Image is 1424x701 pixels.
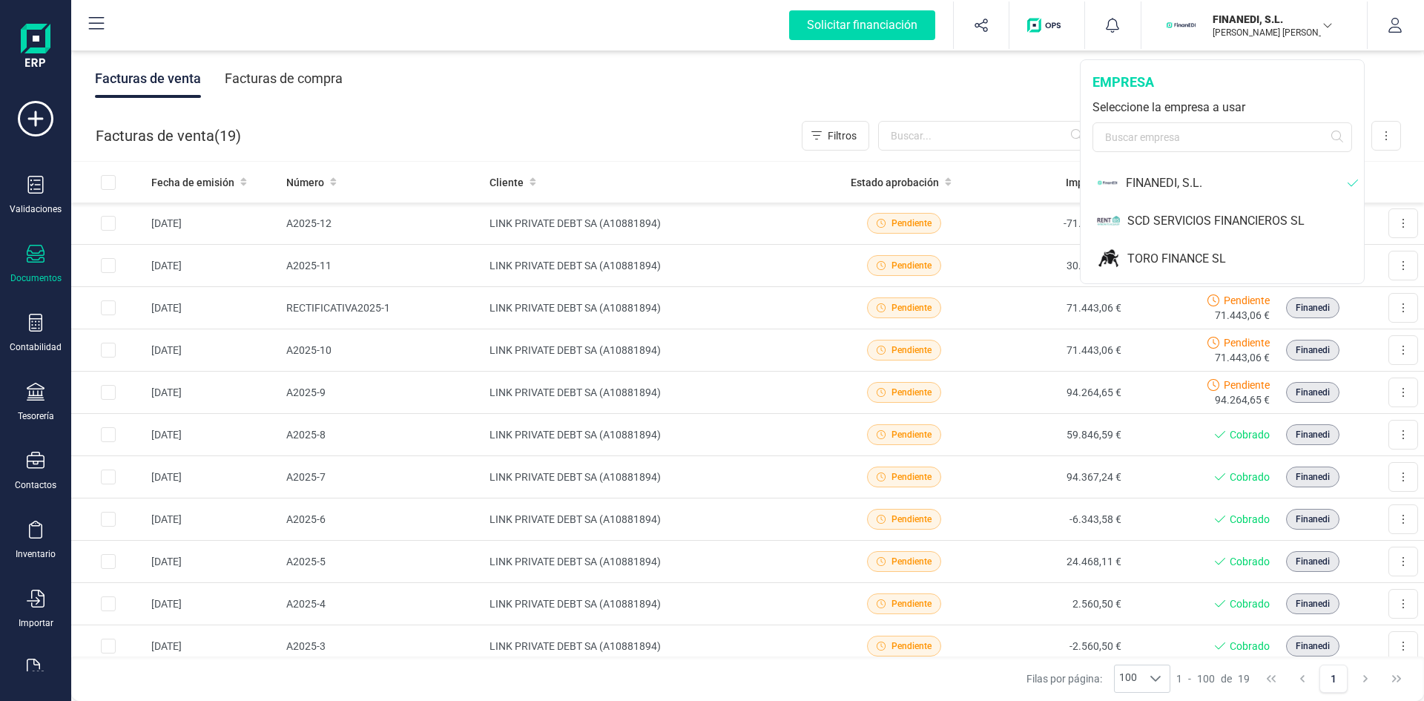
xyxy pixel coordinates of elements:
[1230,639,1270,654] span: Cobrado
[1027,18,1067,33] img: Logo de OPS
[771,1,953,49] button: Solicitar financiación
[101,554,116,569] div: Row Selected 86f12270-e543-4524-a5dc-362f844ee7bd
[1115,665,1141,692] span: 100
[484,414,830,456] td: LINK PRIVATE DEBT SA (A10881894)
[101,300,116,315] div: Row Selected f948c42b-dc2a-4df4-bb41-071934d57753
[789,10,935,40] div: Solicitar financiación
[101,639,116,654] div: Row Selected 2166f7c7-5b44-413f-99cb-8995035137d8
[1224,335,1270,350] span: Pendiente
[145,456,280,498] td: [DATE]
[891,301,932,315] span: Pendiente
[1159,1,1349,49] button: FIFINANEDI, S.L.[PERSON_NAME] [PERSON_NAME] VOZMEDIANO [PERSON_NAME]
[280,498,484,541] td: A2025-6
[1097,170,1118,196] img: FI
[145,625,280,668] td: [DATE]
[280,372,484,414] td: A2025-9
[891,386,932,399] span: Pendiente
[280,541,484,583] td: A2025-5
[484,583,830,625] td: LINK PRIVATE DEBT SA (A10881894)
[10,341,62,353] div: Contabilidad
[225,59,343,98] div: Facturas de compra
[101,470,116,484] div: Row Selected f5113622-9239-413c-bf00-72cf8bf60852
[1296,301,1330,315] span: Finanedi
[1097,246,1120,271] img: TO
[484,498,830,541] td: LINK PRIVATE DEBT SA (A10881894)
[1230,554,1270,569] span: Cobrado
[101,175,116,190] div: All items unselected
[10,203,62,215] div: Validaciones
[484,372,830,414] td: LINK PRIVATE DEBT SA (A10881894)
[145,414,280,456] td: [DATE]
[1319,665,1348,693] button: Page 1
[1238,671,1250,686] span: 19
[891,470,932,484] span: Pendiente
[145,203,280,245] td: [DATE]
[484,456,830,498] td: LINK PRIVATE DEBT SA (A10881894)
[1230,512,1270,527] span: Cobrado
[891,259,932,272] span: Pendiente
[802,121,869,151] button: Filtros
[891,343,932,357] span: Pendiente
[15,479,56,491] div: Contactos
[101,343,116,358] div: Row Selected 1ba2d52d-287e-4deb-8b7b-b1fcb5d50bc1
[1066,175,1103,190] span: Importe
[978,456,1127,498] td: 94.367,24 €
[1296,343,1330,357] span: Finanedi
[1296,428,1330,441] span: Finanedi
[1351,665,1379,693] button: Next Page
[280,414,484,456] td: A2025-8
[1215,350,1270,365] span: 71.443,06 €
[1221,671,1232,686] span: de
[280,583,484,625] td: A2025-4
[101,427,116,442] div: Row Selected 4d9a4e91-2af8-496b-a67c-0062f7f6843e
[978,245,1127,287] td: 30.000,00 €
[1092,122,1352,152] input: Buscar empresa
[1092,72,1352,93] div: empresa
[145,541,280,583] td: [DATE]
[1215,308,1270,323] span: 71.443,06 €
[891,597,932,611] span: Pendiente
[1382,665,1411,693] button: Last Page
[891,217,932,230] span: Pendiente
[145,287,280,329] td: [DATE]
[978,541,1127,583] td: 24.468,11 €
[145,329,280,372] td: [DATE]
[1213,12,1331,27] p: FINANEDI, S.L.
[101,258,116,273] div: Row Selected 1c7fadc7-3346-4f5a-aa49-576d300c5ea3
[1213,27,1331,39] p: [PERSON_NAME] [PERSON_NAME] VOZMEDIANO [PERSON_NAME]
[145,245,280,287] td: [DATE]
[484,245,830,287] td: LINK PRIVATE DEBT SA (A10881894)
[16,548,56,560] div: Inventario
[1126,174,1348,192] div: FINANEDI, S.L.
[1176,671,1182,686] span: 1
[891,639,932,653] span: Pendiente
[1230,470,1270,484] span: Cobrado
[19,617,53,629] div: Importar
[978,625,1127,668] td: -2.560,50 €
[851,175,939,190] span: Estado aprobación
[96,121,241,151] div: Facturas de venta ( )
[484,203,830,245] td: LINK PRIVATE DEBT SA (A10881894)
[10,272,62,284] div: Documentos
[145,583,280,625] td: [DATE]
[1026,665,1170,693] div: Filas por página:
[101,216,116,231] div: Row Selected 1497cca4-0830-4410-94bc-ed64748248f6
[1296,555,1330,568] span: Finanedi
[1296,597,1330,611] span: Finanedi
[1197,671,1215,686] span: 100
[1127,250,1364,268] div: TORO FINANCE SL
[101,385,116,400] div: Row Selected 85e19d34-2686-421c-8ddf-d20823388623
[489,175,524,190] span: Cliente
[1224,293,1270,308] span: Pendiente
[145,372,280,414] td: [DATE]
[978,583,1127,625] td: 2.560,50 €
[1092,99,1352,116] div: Seleccione la empresa a usar
[280,456,484,498] td: A2025-7
[484,329,830,372] td: LINK PRIVATE DEBT SA (A10881894)
[101,512,116,527] div: Row Selected 3550f7df-ae43-41af-b624-53651b13355e
[101,596,116,611] div: Row Selected 50ba2169-ce1e-47e4-842a-a1c99f6f0409
[1018,1,1075,49] button: Logo de OPS
[484,287,830,329] td: LINK PRIVATE DEBT SA (A10881894)
[1165,9,1198,42] img: FI
[1230,596,1270,611] span: Cobrado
